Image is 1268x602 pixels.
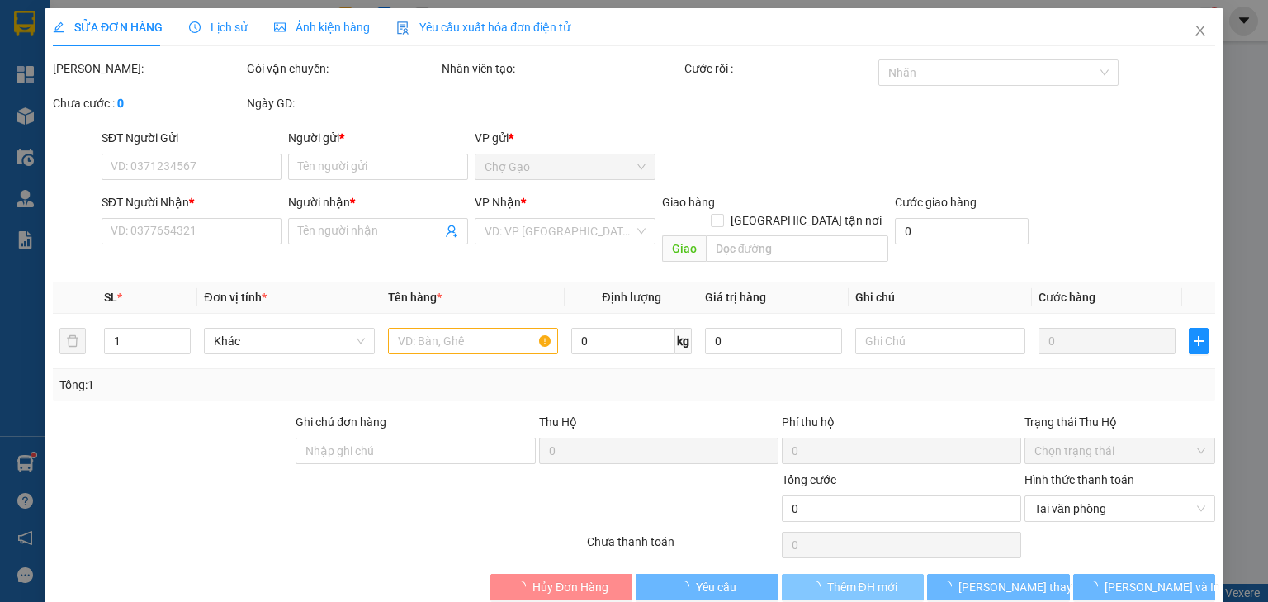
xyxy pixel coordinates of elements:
[1177,8,1223,55] button: Close
[59,328,86,354] button: delete
[490,574,633,600] button: Hủy Đơn Hàng
[189,21,248,34] span: Lịch sử
[204,291,266,304] span: Đơn vị tính
[675,328,692,354] span: kg
[53,59,244,78] div: [PERSON_NAME]:
[678,581,696,592] span: loading
[1024,413,1215,431] div: Trạng thái Thu Hộ
[1190,334,1208,348] span: plus
[445,225,458,238] span: user-add
[538,415,576,429] span: Thu Hộ
[59,376,490,394] div: Tổng: 1
[1086,581,1105,592] span: loading
[1034,438,1205,463] span: Chọn trạng thái
[602,291,660,304] span: Định lượng
[661,196,714,209] span: Giao hàng
[808,581,826,592] span: loading
[661,235,705,262] span: Giao
[296,415,386,429] label: Ghi chú đơn hàng
[958,578,1091,596] span: [PERSON_NAME] thay đổi
[396,21,409,35] img: icon
[104,291,117,304] span: SL
[485,154,645,179] span: Chợ Gạo
[442,59,681,78] div: Nhân viên tạo:
[53,94,244,112] div: Chưa cước :
[1105,578,1220,596] span: [PERSON_NAME] và In
[274,21,286,33] span: picture
[247,94,438,112] div: Ngày GD:
[826,578,897,596] span: Thêm ĐH mới
[895,218,1029,244] input: Cước giao hàng
[1189,328,1209,354] button: plus
[705,235,888,262] input: Dọc đường
[782,574,925,600] button: Thêm ĐH mới
[247,59,438,78] div: Gói vận chuyển:
[102,129,282,147] div: SĐT Người Gửi
[782,473,836,486] span: Tổng cước
[1034,496,1205,521] span: Tại văn phòng
[532,578,608,596] span: Hủy Đơn Hàng
[927,574,1070,600] button: [PERSON_NAME] thay đổi
[102,193,282,211] div: SĐT Người Nhận
[189,21,201,33] span: clock-circle
[855,328,1025,354] input: Ghi Chú
[475,129,655,147] div: VP gửi
[475,196,521,209] span: VP Nhận
[296,438,535,464] input: Ghi chú đơn hàng
[53,21,163,34] span: SỬA ĐƠN HÀNG
[724,211,888,230] span: [GEOGRAPHIC_DATA] tận nơi
[214,329,364,353] span: Khác
[117,97,124,110] b: 0
[1073,574,1216,600] button: [PERSON_NAME] và In
[636,574,778,600] button: Yêu cầu
[388,328,558,354] input: VD: Bàn, Ghế
[705,291,766,304] span: Giá trị hàng
[1194,24,1207,37] span: close
[388,291,442,304] span: Tên hàng
[849,282,1032,314] th: Ghi chú
[274,21,370,34] span: Ảnh kiện hàng
[782,413,1021,438] div: Phí thu hộ
[585,533,779,562] div: Chưa thanh toán
[696,578,736,596] span: Yêu cầu
[1024,473,1134,486] label: Hình thức thanh toán
[684,59,875,78] div: Cước rồi :
[53,21,64,33] span: edit
[1039,291,1095,304] span: Cước hàng
[940,581,958,592] span: loading
[288,129,468,147] div: Người gửi
[396,21,570,34] span: Yêu cầu xuất hóa đơn điện tử
[895,196,977,209] label: Cước giao hàng
[288,193,468,211] div: Người nhận
[514,581,532,592] span: loading
[1039,328,1176,354] input: 0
